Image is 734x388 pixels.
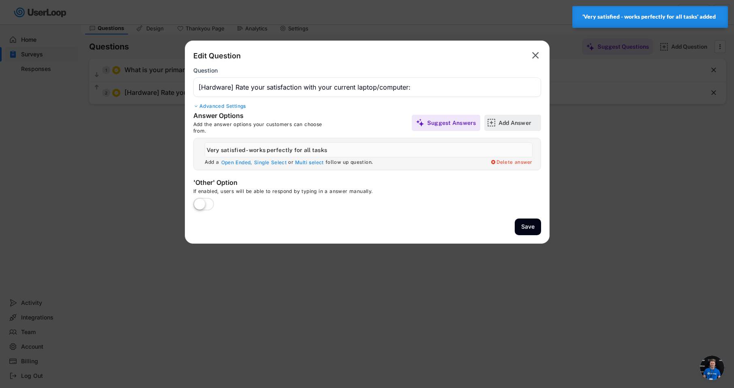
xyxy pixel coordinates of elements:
[193,188,437,198] div: If enabled, users will be able to respond by typing in a answer manually.
[193,77,541,97] input: Type your question here...
[532,49,539,61] text: 
[295,159,324,166] div: Multi select
[205,142,533,157] input: Very satisfied - works perfectly for all tasks
[499,119,539,126] div: Add Answer
[530,49,541,62] button: 
[254,159,287,166] div: Single Select
[221,159,253,166] div: Open Ended,
[515,219,541,235] button: Save
[700,356,724,380] div: Open chat
[193,121,335,134] div: Add the answer options your customers can choose from.
[487,118,496,127] img: AddMajor.svg
[427,119,476,126] div: Suggest Answers
[193,111,315,121] div: Answer Options
[205,159,219,166] div: Add a
[193,178,355,188] div: 'Other' Option
[416,118,424,127] img: MagicMajor%20%28Purple%29.svg
[288,159,293,166] div: or
[193,51,241,61] div: Edit Question
[582,13,716,20] strong: 'Very satisfied - works perfectly for all tasks' added
[490,159,533,166] div: Delete answer
[193,67,218,74] div: Question
[325,159,373,166] div: follow up question.
[193,103,541,109] div: Advanced Settings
